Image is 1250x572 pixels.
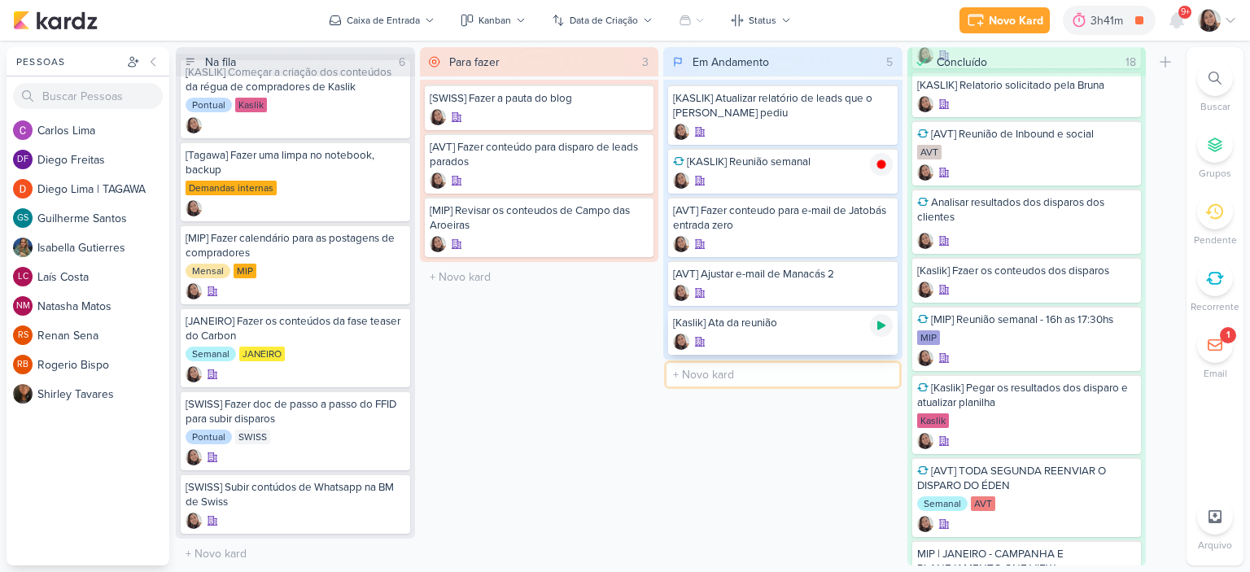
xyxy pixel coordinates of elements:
div: [MIP] Revisar os conteudos de Campo das Aroeiras [430,203,649,233]
img: Sharlene Khoury [673,285,689,301]
div: Rogerio Bispo [13,355,33,374]
div: MIP [234,264,256,278]
img: Sharlene Khoury [917,350,933,366]
input: Buscar Pessoas [13,83,163,109]
div: I s a b e l l a G u t i e r r e s [37,239,169,256]
div: R e n a n S e n a [37,327,169,344]
div: [KASLIK] Relatorio solicitado pela Bruna [917,78,1137,93]
p: RB [17,360,28,369]
img: Sharlene Khoury [186,283,202,299]
img: Isabella Gutierres [13,238,33,257]
div: [AVT] Fazer conteudo para e-mail de Jatobás entrada zero [673,203,893,233]
div: C a r l o s L i m a [37,122,169,139]
div: [Kaslik] Ata da reunião [673,316,893,330]
div: [Tagawa] Fazer uma limpa no notebook, backup [186,148,405,177]
div: Novo Kard [989,12,1043,29]
div: Guilherme Santos [13,208,33,228]
img: Sharlene Khoury [430,172,446,189]
div: Pontual [186,98,232,112]
img: Sharlene Khoury [430,236,446,252]
div: Diego Freitas [13,150,33,169]
p: Grupos [1199,166,1231,181]
div: [MIP] Reunião semanal - 16h as 17:30hs [917,312,1137,327]
div: 6 [392,54,412,71]
div: MIP [917,330,940,345]
p: Arquivo [1198,538,1232,552]
div: [KASLIK] Começar a criação dos conteúdos da régua de compradores de Kaslik [186,65,405,94]
div: Criador(a): Sharlene Khoury [917,96,933,112]
div: SWISS [235,430,270,444]
img: Carlos Lima [13,120,33,140]
img: Sharlene Khoury [186,449,202,465]
div: Renan Sena [13,325,33,345]
li: Ctrl + F [1187,60,1243,114]
img: Sharlene Khoury [917,164,933,181]
div: Criador(a): Sharlene Khoury [673,334,689,350]
p: Email [1204,366,1227,381]
div: Criador(a): Sharlene Khoury [673,236,689,252]
img: Shirley Tavares [13,384,33,404]
div: N a t a s h a M a t o s [37,298,169,315]
div: D i e g o F r e i t a s [37,151,169,168]
img: Sharlene Khoury [673,172,689,189]
div: Criador(a): Sharlene Khoury [186,513,202,529]
div: [KASLIK] Atualizar relatório de leads que o Otávio pediu [673,91,893,120]
div: Kaslik [235,98,267,112]
div: Criador(a): Sharlene Khoury [430,109,446,125]
img: Sharlene Khoury [917,516,933,532]
div: 18 [1119,54,1143,71]
p: Recorrente [1191,299,1239,314]
img: Sharlene Khoury [673,334,689,350]
div: D i e g o L i m a | T A G A W A [37,181,169,198]
img: Sharlene Khoury [186,117,202,133]
div: S h i r l e y T a v a r e s [37,386,169,403]
div: Criador(a): Sharlene Khoury [673,124,689,140]
p: Pendente [1194,233,1237,247]
span: 9+ [1181,6,1190,19]
div: [KASLIK] Reunião semanal [673,155,893,169]
img: Sharlene Khoury [673,236,689,252]
p: LC [18,273,28,282]
div: [JANEIRO] Fazer os conteúdos da fase teaser do Carbon [186,314,405,343]
div: Criador(a): Sharlene Khoury [186,366,202,382]
div: Criador(a): Sharlene Khoury [673,285,689,301]
div: R o g e r i o B i s p o [37,356,169,373]
img: Diego Lima | TAGAWA [13,179,33,199]
div: [Kaslik] Pegar os resultados dos disparo e atualizar planilha [917,381,1137,410]
img: Sharlene Khoury [186,200,202,216]
img: Sharlene Khoury [430,109,446,125]
div: [AVT] Reunião de Inbound e social [917,127,1137,142]
div: Criador(a): Sharlene Khoury [917,164,933,181]
div: Criador(a): Sharlene Khoury [186,449,202,465]
img: tracking [870,153,893,176]
div: AVT [971,496,995,511]
div: Pessoas [13,55,124,69]
div: Kaslik [917,413,949,428]
div: Semanal [917,496,968,511]
div: Mensal [186,264,230,278]
div: AVT [917,145,942,159]
div: Criador(a): Sharlene Khoury [186,200,202,216]
img: Sharlene Khoury [186,366,202,382]
p: NM [16,302,30,311]
img: kardz.app [13,11,98,30]
img: Sharlene Khoury [1198,9,1221,32]
div: Criador(a): Sharlene Khoury [917,282,933,298]
div: Criador(a): Sharlene Khoury [430,172,446,189]
input: + Novo kard [179,542,412,565]
div: Ligar relógio [870,314,893,337]
img: Sharlene Khoury [917,282,933,298]
img: Sharlene Khoury [917,96,933,112]
div: [SWISS] Fazer doc de passo a passo do FFID para subir disparos [186,397,405,426]
div: [AVT] Fazer conteúdo para disparo de leads parados [430,140,649,169]
input: + Novo kard [423,265,656,289]
div: JANEIRO [239,347,285,361]
img: Sharlene Khoury [186,513,202,529]
div: Criador(a): Sharlene Khoury [673,172,689,189]
div: [MIP] Fazer calendário para as postagens de compradores [186,231,405,260]
div: [AVT] TODA SEGUNDA REENVIAR O DISPARO DO ÉDEN [917,464,1137,493]
img: Sharlene Khoury [917,233,933,249]
div: 5 [880,54,899,71]
p: GS [17,214,28,223]
div: Criador(a): Sharlene Khoury [917,233,933,249]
